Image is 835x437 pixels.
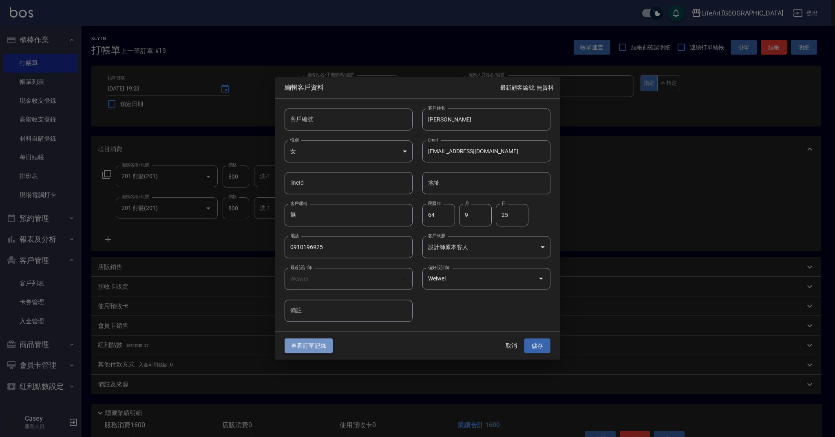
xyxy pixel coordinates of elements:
[290,264,311,270] label: 最近設計師
[285,140,413,162] div: 女
[285,268,413,290] div: Weiwei
[290,201,307,207] label: 客戶暱稱
[501,201,506,207] label: 日
[285,338,333,353] button: 查看訂單記錄
[428,232,445,238] label: 客戶來源
[524,338,550,353] button: 儲存
[535,272,548,285] button: Open
[422,236,550,258] div: 設計師原本客人
[285,84,500,92] span: 編輯客戶資料
[290,232,299,238] label: 電話
[428,137,438,143] label: Email
[500,84,554,92] p: 最新顧客編號: 無資料
[428,201,441,207] label: 民國年
[428,264,449,270] label: 偏好設計師
[290,137,299,143] label: 性別
[428,105,445,111] label: 客戶姓名
[465,201,469,207] label: 月
[498,338,524,353] button: 取消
